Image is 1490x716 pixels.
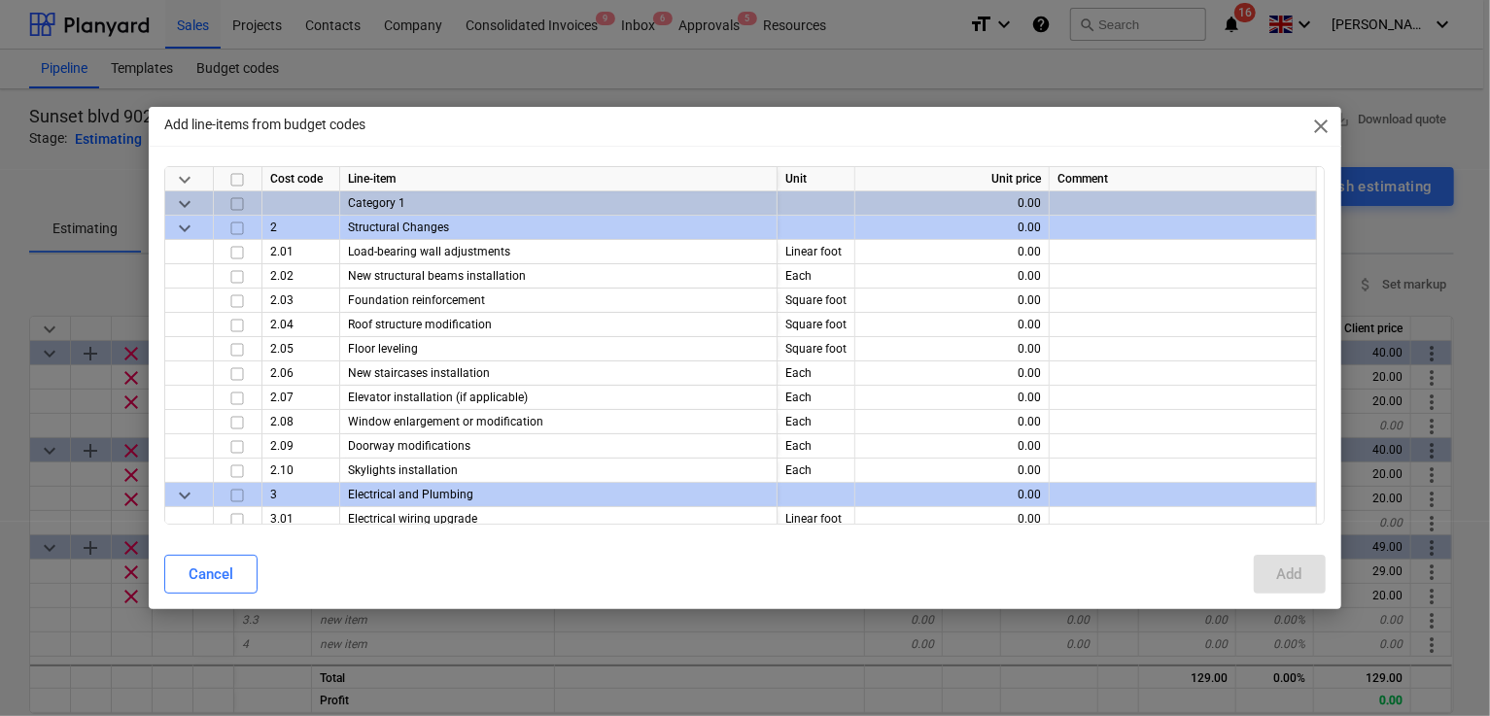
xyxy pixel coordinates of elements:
[164,555,258,594] button: Cancel
[173,192,196,216] span: keyboard_arrow_down
[340,337,778,361] div: Floor leveling
[863,191,1041,216] div: 0.00
[340,459,778,483] div: Skylights installation
[863,434,1041,459] div: 0.00
[1050,167,1317,191] div: Comment
[340,167,778,191] div: Line-item
[778,313,855,337] div: Square foot
[863,459,1041,483] div: 0.00
[778,240,855,264] div: Linear foot
[340,386,778,410] div: Elevator installation (if applicable)
[262,361,340,386] div: 2.06
[863,264,1041,289] div: 0.00
[262,337,340,361] div: 2.05
[340,410,778,434] div: Window enlargement or modification
[340,264,778,289] div: New structural beams installation
[262,167,340,191] div: Cost code
[340,507,778,531] div: Electrical wiring upgrade
[1393,623,1490,716] iframe: Chat Widget
[262,434,340,459] div: 2.09
[340,191,778,216] div: Category 1
[778,361,855,386] div: Each
[262,216,340,240] div: 2
[173,484,196,507] span: keyboard_arrow_down
[863,386,1041,410] div: 0.00
[778,264,855,289] div: Each
[262,410,340,434] div: 2.08
[863,313,1041,337] div: 0.00
[262,264,340,289] div: 2.02
[164,115,365,135] p: Add line-items from budget codes
[340,240,778,264] div: Load-bearing wall adjustments
[778,386,855,410] div: Each
[778,337,855,361] div: Square foot
[262,386,340,410] div: 2.07
[855,167,1050,191] div: Unit price
[863,507,1041,531] div: 0.00
[778,410,855,434] div: Each
[778,289,855,313] div: Square foot
[173,217,196,240] span: keyboard_arrow_down
[778,434,855,459] div: Each
[1310,115,1334,138] span: close
[262,289,340,313] div: 2.03
[863,410,1041,434] div: 0.00
[778,167,855,191] div: Unit
[262,507,340,531] div: 3.01
[863,216,1041,240] div: 0.00
[262,459,340,483] div: 2.10
[173,168,196,191] span: keyboard_arrow_down
[262,483,340,507] div: 3
[863,337,1041,361] div: 0.00
[778,507,855,531] div: Linear foot
[863,483,1041,507] div: 0.00
[863,240,1041,264] div: 0.00
[778,459,855,483] div: Each
[340,483,778,507] div: Electrical and Plumbing
[340,313,778,337] div: Roof structure modification
[340,216,778,240] div: Structural Changes
[340,361,778,386] div: New staircases installation
[189,562,233,587] div: Cancel
[863,289,1041,313] div: 0.00
[863,361,1041,386] div: 0.00
[262,313,340,337] div: 2.04
[262,240,340,264] div: 2.01
[340,434,778,459] div: Doorway modifications
[340,289,778,313] div: Foundation reinforcement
